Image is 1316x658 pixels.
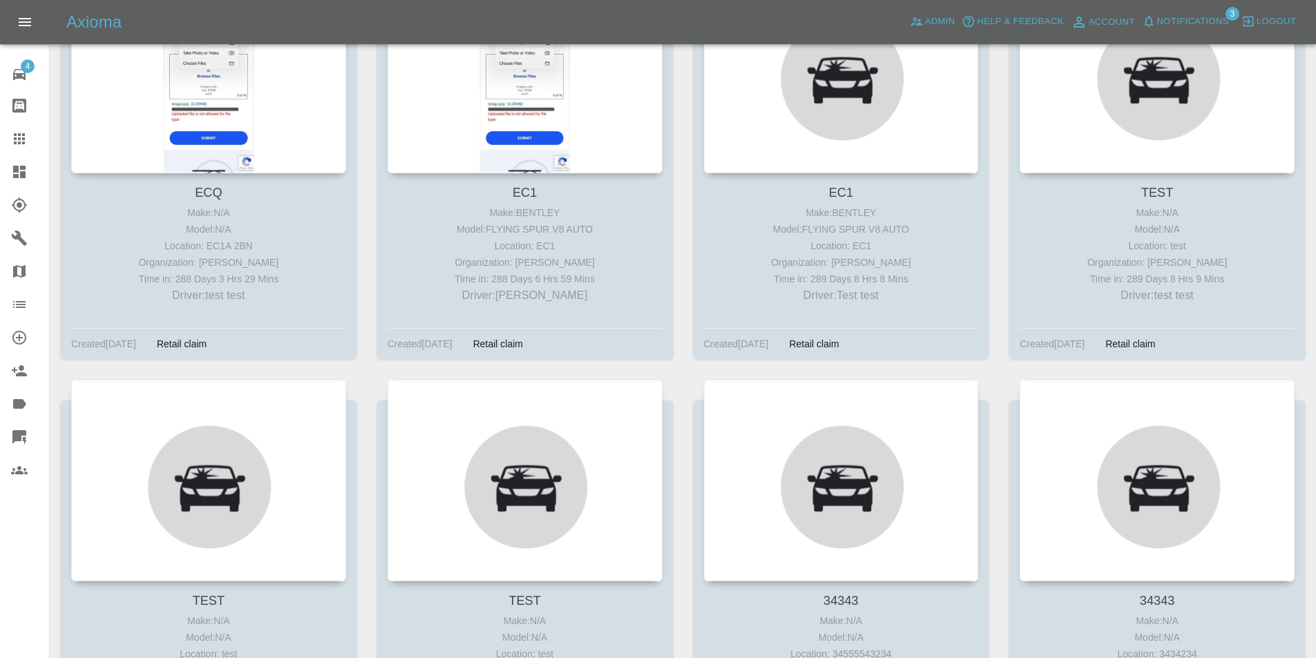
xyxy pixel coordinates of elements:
[75,204,343,221] div: Make: N/A
[21,59,35,73] span: 4
[707,287,975,304] p: Driver: Test test
[707,204,975,221] div: Make: BENTLEY
[1089,14,1135,30] span: Account
[1257,14,1296,30] span: Logout
[707,221,975,238] div: Model: FLYING SPUR V8 AUTO
[1138,11,1232,32] button: Notifications
[707,271,975,287] div: Time in: 289 Days 8 Hrs 8 Mins
[391,221,659,238] div: Model: FLYING SPUR V8 AUTO
[75,221,343,238] div: Model: N/A
[75,629,343,646] div: Model: N/A
[508,594,540,608] a: TEST
[1141,186,1173,200] a: TEST
[1067,11,1138,33] a: Account
[1023,221,1291,238] div: Model: N/A
[391,204,659,221] div: Make: BENTLEY
[463,336,533,352] div: Retail claim
[75,238,343,254] div: Location: EC1A 2BN
[707,254,975,271] div: Organization: [PERSON_NAME]
[1226,7,1239,21] span: 3
[1238,11,1299,32] button: Logout
[66,11,122,33] h5: Axioma
[704,336,769,352] div: Created [DATE]
[391,238,659,254] div: Location: EC1
[1023,254,1291,271] div: Organization: [PERSON_NAME]
[75,287,343,304] p: Driver: test test
[75,612,343,629] div: Make: N/A
[1020,336,1085,352] div: Created [DATE]
[71,336,136,352] div: Created [DATE]
[925,14,955,30] span: Admin
[1023,238,1291,254] div: Location: test
[958,11,1067,32] button: Help & Feedback
[388,336,452,352] div: Created [DATE]
[707,612,975,629] div: Make: N/A
[8,6,41,39] button: Open drawer
[1023,204,1291,221] div: Make: N/A
[75,271,343,287] div: Time in: 288 Days 3 Hrs 29 Mins
[707,238,975,254] div: Location: EC1
[75,254,343,271] div: Organization: [PERSON_NAME]
[829,186,853,200] a: EC1
[1023,287,1291,304] p: Driver: test test
[1023,612,1291,629] div: Make: N/A
[391,629,659,646] div: Model: N/A
[195,186,222,200] a: ECQ
[906,11,959,32] a: Admin
[1023,629,1291,646] div: Model: N/A
[1095,336,1165,352] div: Retail claim
[146,336,217,352] div: Retail claim
[391,271,659,287] div: Time in: 288 Days 6 Hrs 59 Mins
[391,287,659,304] p: Driver: [PERSON_NAME]
[823,594,859,608] a: 34343
[707,629,975,646] div: Model: N/A
[779,336,849,352] div: Retail claim
[391,612,659,629] div: Make: N/A
[193,594,225,608] a: TEST
[391,254,659,271] div: Organization: [PERSON_NAME]
[1157,14,1229,30] span: Notifications
[513,186,537,200] a: EC1
[977,14,1063,30] span: Help & Feedback
[1023,271,1291,287] div: Time in: 289 Days 8 Hrs 9 Mins
[1140,594,1175,608] a: 34343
